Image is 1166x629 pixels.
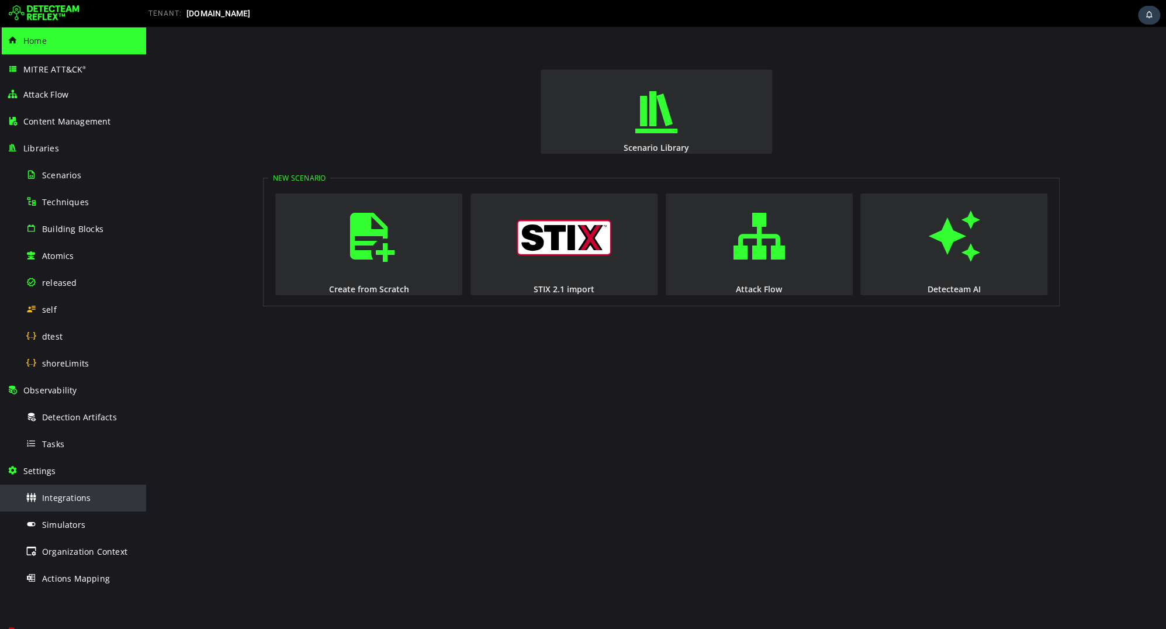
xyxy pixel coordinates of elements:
span: released [42,277,77,288]
span: Techniques [42,196,89,208]
span: Integrations [42,492,91,503]
span: Scenarios [42,170,81,181]
span: Settings [23,465,56,476]
img: logo_stix.svg [371,193,465,229]
span: dtest [42,331,63,342]
span: Attack Flow [23,89,68,100]
legend: New Scenario [122,146,184,156]
span: Organization Context [42,546,127,557]
img: Detecteam logo [9,4,79,23]
div: Detecteam AI [713,257,902,268]
span: Detection Artifacts [42,412,117,423]
span: Simulators [42,519,85,530]
span: self [42,304,57,315]
span: Libraries [23,143,59,154]
span: Home [23,35,47,46]
span: TENANT: [148,9,182,18]
span: Building Blocks [42,223,103,234]
button: Scenario Library [395,43,626,127]
div: Task Notifications [1138,6,1160,25]
button: STIX 2.1 import [324,167,511,268]
span: MITRE ATT&CK [23,64,87,75]
div: Attack Flow [518,257,708,268]
button: Create from Scratch [129,167,316,268]
span: [DOMAIN_NAME] [186,9,251,18]
div: STIX 2.1 import [323,257,513,268]
span: shoreLimits [42,358,89,369]
span: Content Management [23,116,111,127]
sup: ® [82,65,86,70]
button: Detecteam AI [714,167,901,268]
span: Observability [23,385,77,396]
span: Atomics [42,250,74,261]
div: Scenario Library [393,115,627,126]
div: Create from Scratch [128,257,317,268]
button: Attack Flow [520,167,707,268]
span: Actions Mapping [42,573,110,584]
span: Tasks [42,438,64,450]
